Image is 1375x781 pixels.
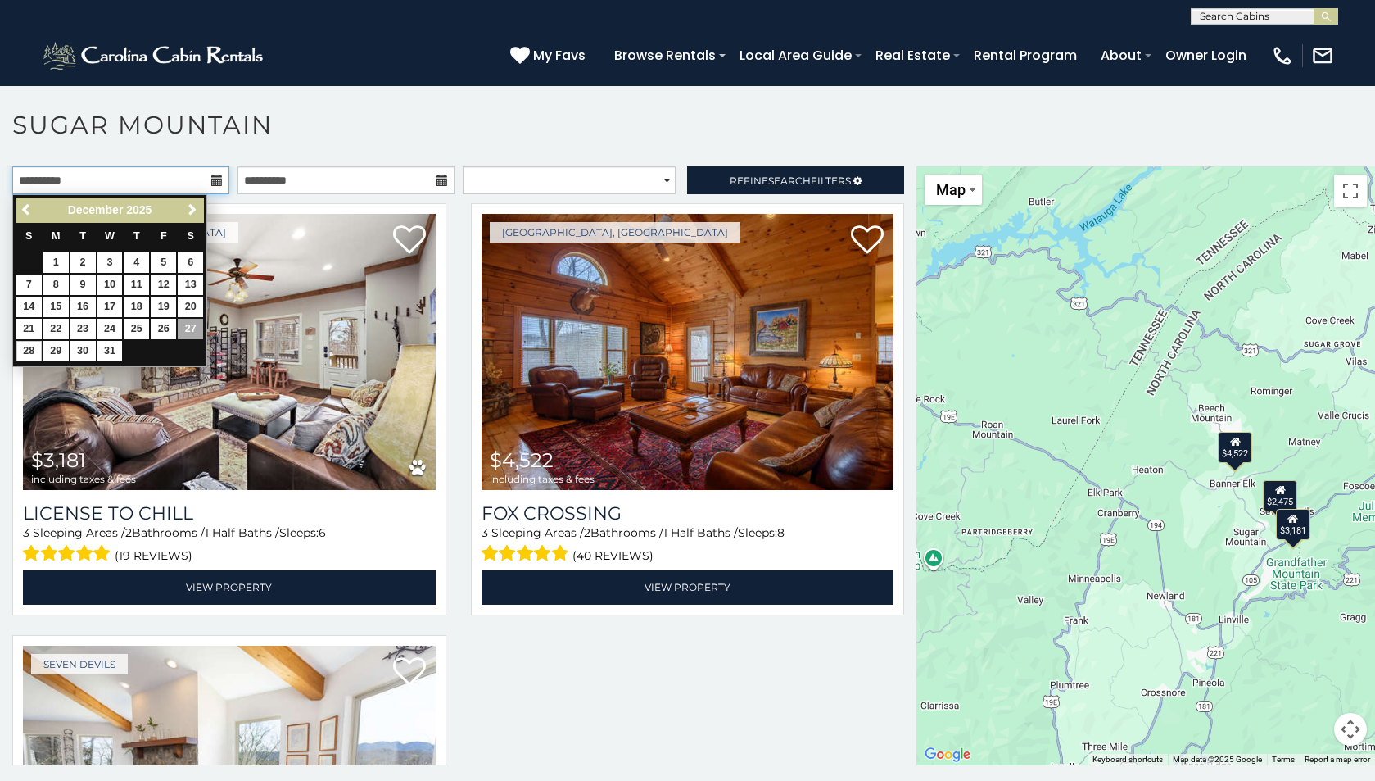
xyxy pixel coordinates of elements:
a: Next [182,200,202,220]
span: 2025 [126,203,152,216]
a: 27 [178,319,203,339]
a: 11 [124,275,149,295]
button: Toggle fullscreen view [1334,175,1367,207]
a: 3 [97,252,123,273]
button: Change map style [925,175,982,205]
span: 6 [319,525,326,540]
span: Monday [52,230,61,242]
a: 1 [43,252,69,273]
a: 7 [16,275,42,295]
span: My Favs [533,45,586,66]
a: 4 [124,252,149,273]
img: White-1-2.png [41,39,268,72]
a: Previous [17,200,38,220]
a: Rental Program [966,41,1085,70]
a: View Property [23,570,436,604]
div: $3,181 [1276,508,1310,539]
a: Browse Rentals [606,41,724,70]
span: Next [186,203,199,216]
div: $4,522 [1219,431,1253,462]
a: 26 [151,319,176,339]
img: mail-regular-white.png [1311,44,1334,67]
a: 14 [16,297,42,317]
span: including taxes & fees [490,474,595,484]
span: Map data ©2025 Google [1173,755,1262,764]
a: About [1092,41,1150,70]
a: Fox Crossing [482,502,894,524]
a: View Property [482,570,894,604]
a: Terms (opens in new tab) [1272,755,1295,764]
span: Sunday [25,230,32,242]
span: Saturday [188,230,194,242]
a: 25 [124,319,149,339]
span: 3 [482,525,488,540]
a: 9 [70,275,96,295]
a: 13 [178,275,203,295]
span: Thursday [133,230,140,242]
img: phone-regular-white.png [1271,44,1294,67]
a: 21 [16,319,42,339]
button: Map camera controls [1334,713,1367,746]
span: 2 [584,525,590,540]
span: (40 reviews) [572,545,654,566]
a: 31 [97,341,123,361]
div: Sleeping Areas / Bathrooms / Sleeps: [482,524,894,566]
a: 16 [70,297,96,317]
span: Previous [20,203,34,216]
span: 8 [777,525,785,540]
img: Fox Crossing [482,214,894,490]
img: Google [920,744,975,765]
a: Local Area Guide [731,41,860,70]
span: Refine Filters [730,175,851,187]
span: (19 reviews) [115,545,192,566]
span: 1 Half Baths / [205,525,279,540]
a: 28 [16,341,42,361]
span: $3,181 [31,448,86,472]
a: 29 [43,341,69,361]
div: Sleeping Areas / Bathrooms / Sleeps: [23,524,436,566]
a: License to Chill $3,181 including taxes & fees [23,214,436,490]
a: Open this area in Google Maps (opens a new window) [920,744,975,765]
span: Wednesday [105,230,115,242]
span: including taxes & fees [31,474,136,484]
a: 2 [70,252,96,273]
a: License to Chill [23,502,436,524]
span: $4,522 [490,448,554,472]
a: 12 [151,275,176,295]
a: 30 [70,341,96,361]
a: RefineSearchFilters [687,166,904,194]
a: My Favs [510,45,590,66]
span: Map [936,181,966,198]
span: 2 [125,525,132,540]
div: $2,475 [1264,480,1298,511]
a: Add to favorites [393,656,426,690]
img: License to Chill [23,214,436,490]
a: 23 [70,319,96,339]
a: Owner Login [1157,41,1255,70]
a: 5 [151,252,176,273]
a: 22 [43,319,69,339]
a: 17 [97,297,123,317]
a: [GEOGRAPHIC_DATA], [GEOGRAPHIC_DATA] [490,222,740,243]
a: 10 [97,275,123,295]
a: Add to favorites [851,224,884,258]
span: 3 [23,525,29,540]
button: Keyboard shortcuts [1092,754,1163,765]
a: 18 [124,297,149,317]
a: 6 [178,252,203,273]
span: December [68,203,124,216]
a: 24 [97,319,123,339]
span: Friday [161,230,167,242]
span: Search [768,175,811,187]
a: Report a map error [1305,755,1370,764]
span: Tuesday [79,230,86,242]
a: 19 [151,297,176,317]
a: Real Estate [867,41,958,70]
a: Seven Devils [31,654,128,674]
a: 8 [43,275,69,295]
span: 1 Half Baths / [663,525,738,540]
a: 15 [43,297,69,317]
a: 20 [178,297,203,317]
